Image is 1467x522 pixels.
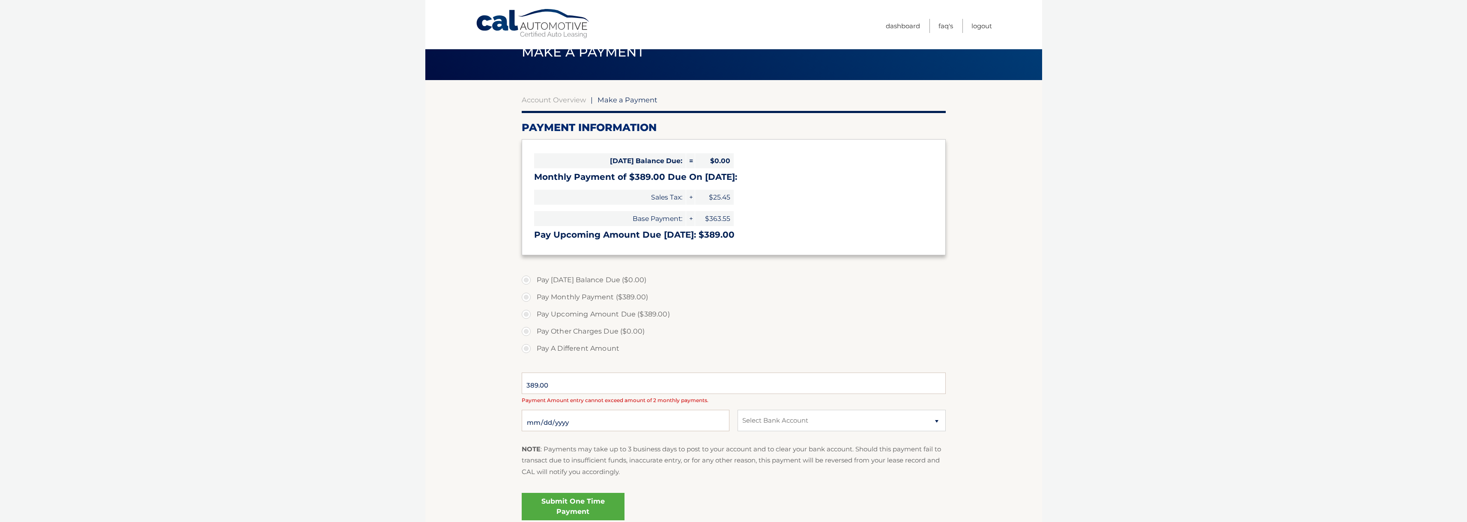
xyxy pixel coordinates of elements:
label: Pay Monthly Payment ($389.00) [522,289,946,306]
input: Payment Date [522,410,729,431]
h2: Payment Information [522,121,946,134]
a: Dashboard [886,19,920,33]
span: Make a Payment [522,44,645,60]
span: | [591,95,593,104]
strong: NOTE [522,445,541,453]
p: : Payments may take up to 3 business days to post to your account and to clear your bank account.... [522,444,946,477]
a: Cal Automotive [475,9,591,39]
span: Sales Tax: [534,190,686,205]
label: Pay Other Charges Due ($0.00) [522,323,946,340]
h3: Monthly Payment of $389.00 Due On [DATE]: [534,172,933,182]
a: Account Overview [522,95,586,104]
a: Submit One Time Payment [522,493,624,520]
label: Pay A Different Amount [522,340,946,357]
span: + [686,211,695,226]
span: Base Payment: [534,211,686,226]
label: Pay [DATE] Balance Due ($0.00) [522,271,946,289]
input: Payment Amount [522,373,946,394]
span: $363.55 [695,211,734,226]
label: Pay Upcoming Amount Due ($389.00) [522,306,946,323]
span: = [686,153,695,168]
span: $0.00 [695,153,734,168]
span: Make a Payment [598,95,657,104]
span: + [686,190,695,205]
span: $25.45 [695,190,734,205]
a: FAQ's [938,19,953,33]
a: Logout [971,19,992,33]
span: [DATE] Balance Due: [534,153,686,168]
h3: Pay Upcoming Amount Due [DATE]: $389.00 [534,230,933,240]
span: Payment Amount entry cannot exceed amount of 2 monthly payments. [522,397,708,403]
